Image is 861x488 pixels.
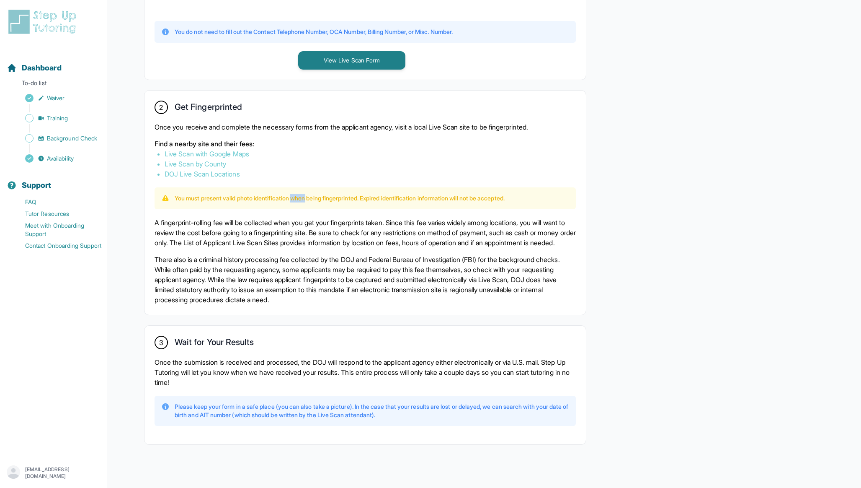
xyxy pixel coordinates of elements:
[175,28,453,36] p: You do not need to fill out the Contact Telephone Number, OCA Number, Billing Number, or Misc. Nu...
[7,465,100,480] button: [EMAIL_ADDRESS][DOMAIN_NAME]
[155,357,576,387] p: Once the submission is received and processed, the DOJ will respond to the applicant agency eithe...
[3,166,103,195] button: Support
[175,102,242,115] h2: Get Fingerprinted
[159,102,163,112] span: 2
[7,62,62,74] a: Dashboard
[155,218,576,248] p: A fingerprint-rolling fee will be collected when you get your fingerprints taken. Since this fee ...
[165,160,226,168] a: Live Scan by County
[165,170,240,178] a: DOJ Live Scan Locations
[7,112,107,124] a: Training
[7,220,107,240] a: Meet with Onboarding Support
[47,114,68,122] span: Training
[159,337,163,348] span: 3
[298,56,405,64] a: View Live Scan Form
[7,132,107,144] a: Background Check
[298,51,405,70] button: View Live Scan Form
[47,134,97,143] span: Background Check
[155,139,576,149] p: Find a nearby site and their fees:
[7,153,107,164] a: Availability
[3,49,103,77] button: Dashboard
[175,402,569,419] p: Please keep your form in a safe place (you can also take a picture). In the case that your result...
[155,254,576,305] p: There also is a criminal history processing fee collected by the DOJ and Federal Bureau of Invest...
[175,194,505,202] p: You must present valid photo identification when being fingerprinted. Expired identification info...
[47,154,74,163] span: Availability
[22,62,62,74] span: Dashboard
[165,150,249,158] a: Live Scan with Google Maps
[47,94,64,102] span: Waiver
[7,92,107,104] a: Waiver
[155,122,576,132] p: Once you receive and complete the necessary forms from the applicant agency, visit a local Live S...
[7,196,107,208] a: FAQ
[22,179,52,191] span: Support
[7,8,81,35] img: logo
[25,466,100,480] p: [EMAIL_ADDRESS][DOMAIN_NAME]
[175,337,254,350] h2: Wait for Your Results
[3,79,103,91] p: To-do list
[7,208,107,220] a: Tutor Resources
[7,240,107,252] a: Contact Onboarding Support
